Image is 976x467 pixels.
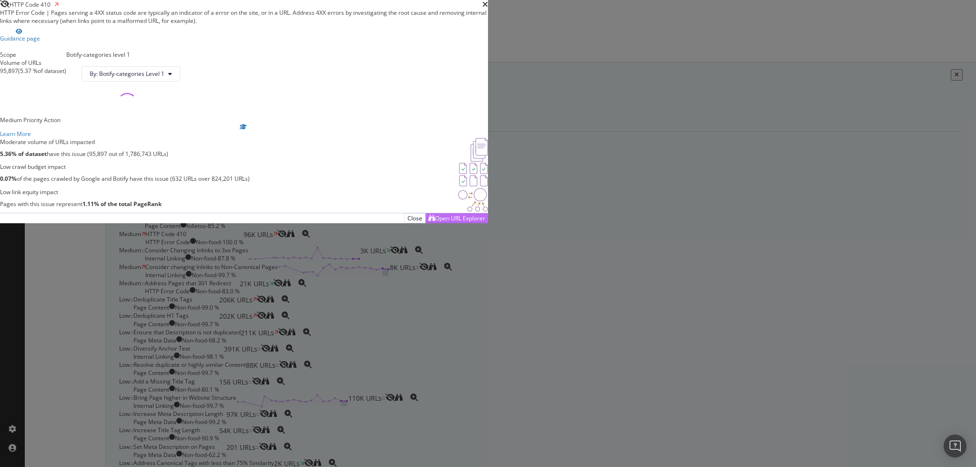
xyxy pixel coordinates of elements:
[459,163,488,187] img: AY0oso9MOvYAAAAASUVORK5CYII=
[404,213,426,223] button: Close
[435,214,485,222] div: Open URL Explorer
[470,138,488,162] img: e5DMFwAAAABJRU5ErkJggg==
[426,213,488,223] button: Open URL Explorer
[458,188,488,212] img: DDxVyA23.png
[18,67,66,75] div: ( 5.37 % of dataset )
[407,214,422,222] div: Close
[944,435,966,457] div: Open Intercom Messenger
[66,51,188,59] div: Botify-categories level 1
[90,70,164,78] span: By: Botify-categories Level 1
[46,9,50,17] span: |
[10,0,51,9] span: HTTP Code 410
[81,66,180,82] button: By: Botify-categories Level 1
[82,200,162,208] strong: 1.11% of the total PageRank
